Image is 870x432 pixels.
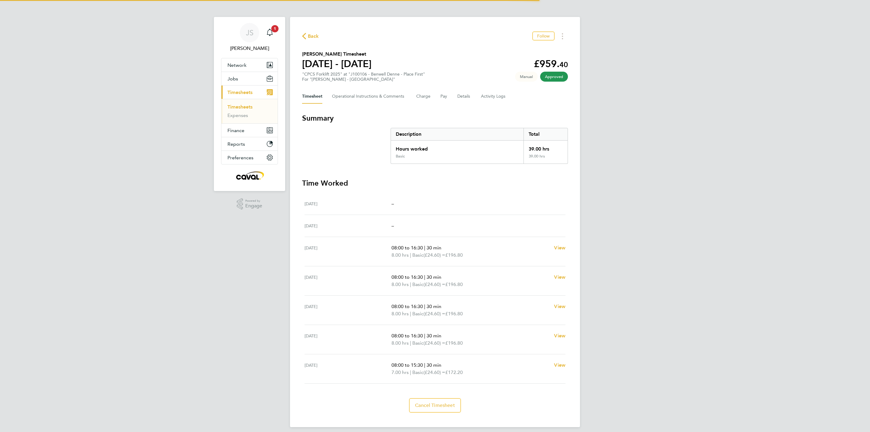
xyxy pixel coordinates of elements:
a: 1 [264,23,276,42]
button: Jobs [221,72,278,85]
span: | [410,281,411,287]
div: 39.00 hrs [524,141,568,154]
span: | [410,340,411,346]
button: Finance [221,124,278,137]
div: "CPCS Forklift 2025" at "J100106 - Benwell Denne - Place First" [302,72,425,82]
section: Timesheet [302,113,568,413]
button: Activity Logs [481,89,506,104]
button: Details [457,89,471,104]
span: Basic [412,369,424,376]
img: caval-logo-retina.png [234,171,265,180]
span: 1 [271,25,279,32]
button: Timesheets Menu [557,31,568,41]
span: Powered by [245,198,262,203]
span: 08:00 to 16:30 [391,333,423,339]
div: [DATE] [304,222,391,229]
button: Network [221,58,278,72]
button: Operational Instructions & Comments [332,89,407,104]
span: View [554,333,565,339]
h3: Summary [302,113,568,123]
span: Back [308,33,319,40]
a: View [554,362,565,369]
h1: [DATE] - [DATE] [302,58,372,70]
button: Reports [221,137,278,151]
span: Reports [227,141,245,147]
span: 30 min [427,304,441,309]
span: 8.00 hrs [391,340,409,346]
span: 30 min [427,362,441,368]
span: JS [246,29,253,37]
a: Expenses [227,112,248,118]
span: Basic [412,281,424,288]
app-decimal: £959. [534,58,568,70]
span: (£24.60) = [424,252,445,258]
span: | [424,274,425,280]
div: [DATE] [304,303,391,317]
span: Finance [227,128,244,133]
span: View [554,274,565,280]
div: [DATE] [304,332,391,347]
span: 08:00 to 15:30 [391,362,423,368]
h2: [PERSON_NAME] Timesheet [302,50,372,58]
span: | [424,245,425,251]
a: Powered byEngage [237,198,263,210]
button: Back [302,32,319,40]
a: Go to home page [221,171,278,180]
div: Basic [396,154,405,159]
span: Basic [412,339,424,347]
div: Description [391,128,524,140]
span: | [410,311,411,317]
span: (£24.60) = [424,369,445,375]
span: 30 min [427,245,441,251]
span: £196.80 [445,281,463,287]
span: Basic [412,310,424,317]
span: Cancel Timesheet [415,402,455,408]
span: This timesheet was manually created. [515,72,538,82]
span: (£24.60) = [424,340,445,346]
span: Follow [537,33,550,39]
span: 08:00 to 16:30 [391,274,423,280]
span: Timesheets [227,89,253,95]
span: Engage [245,203,262,209]
span: (£24.60) = [424,281,445,287]
div: For "[PERSON_NAME] - [GEOGRAPHIC_DATA]" [302,77,425,82]
div: [DATE] [304,200,391,207]
span: | [410,369,411,375]
span: 7.00 hrs [391,369,409,375]
a: View [554,303,565,310]
span: 30 min [427,333,441,339]
button: Timesheet [302,89,322,104]
a: View [554,332,565,339]
span: 8.00 hrs [391,281,409,287]
span: 08:00 to 16:30 [391,304,423,309]
span: £196.80 [445,340,463,346]
span: 08:00 to 16:30 [391,245,423,251]
span: Preferences [227,155,253,161]
button: Timesheets [221,86,278,99]
span: View [554,304,565,309]
a: View [554,244,565,252]
button: Charge [416,89,431,104]
span: – [391,201,394,206]
span: This timesheet has been approved. [540,72,568,82]
div: [DATE] [304,274,391,288]
div: 39.00 hrs [524,154,568,164]
span: | [410,252,411,258]
span: | [424,362,425,368]
span: 8.00 hrs [391,311,409,317]
span: – [391,223,394,229]
span: Network [227,62,246,68]
button: Preferences [221,151,278,164]
button: Follow [532,31,555,41]
span: View [554,362,565,368]
span: 30 min [427,274,441,280]
span: £196.80 [445,311,463,317]
span: Jobs [227,76,238,82]
div: [DATE] [304,362,391,376]
div: [DATE] [304,244,391,259]
span: James Shorte [221,45,278,52]
span: View [554,245,565,251]
div: Hours worked [391,141,524,154]
a: JS[PERSON_NAME] [221,23,278,52]
div: Timesheets [221,99,278,123]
